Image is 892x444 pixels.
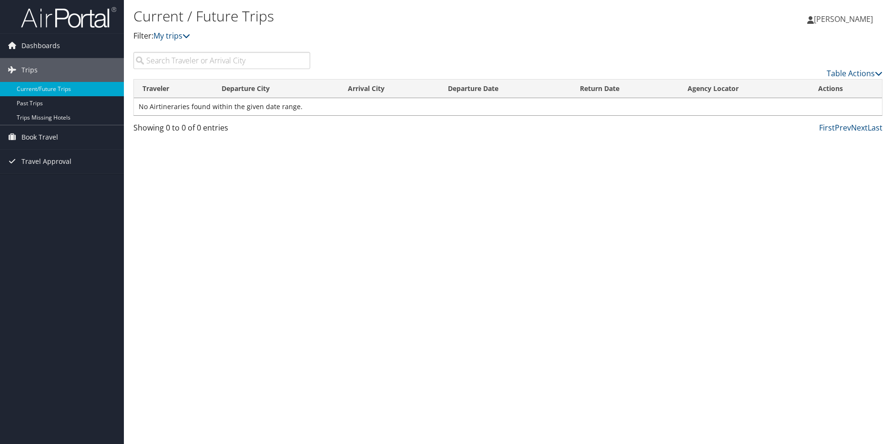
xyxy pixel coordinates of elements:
[679,80,810,98] th: Agency Locator: activate to sort column ascending
[835,122,851,133] a: Prev
[21,6,116,29] img: airportal-logo.png
[810,80,882,98] th: Actions
[21,150,71,173] span: Travel Approval
[21,34,60,58] span: Dashboards
[153,30,190,41] a: My trips
[439,80,572,98] th: Departure Date: activate to sort column descending
[21,125,58,149] span: Book Travel
[133,30,633,42] p: Filter:
[819,122,835,133] a: First
[827,68,882,79] a: Table Actions
[571,80,679,98] th: Return Date: activate to sort column ascending
[339,80,439,98] th: Arrival City: activate to sort column ascending
[133,52,310,69] input: Search Traveler or Arrival City
[851,122,868,133] a: Next
[868,122,882,133] a: Last
[213,80,339,98] th: Departure City: activate to sort column ascending
[134,80,213,98] th: Traveler: activate to sort column ascending
[133,6,633,26] h1: Current / Future Trips
[21,58,38,82] span: Trips
[134,98,882,115] td: No Airtineraries found within the given date range.
[807,5,882,33] a: [PERSON_NAME]
[133,122,310,138] div: Showing 0 to 0 of 0 entries
[814,14,873,24] span: [PERSON_NAME]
